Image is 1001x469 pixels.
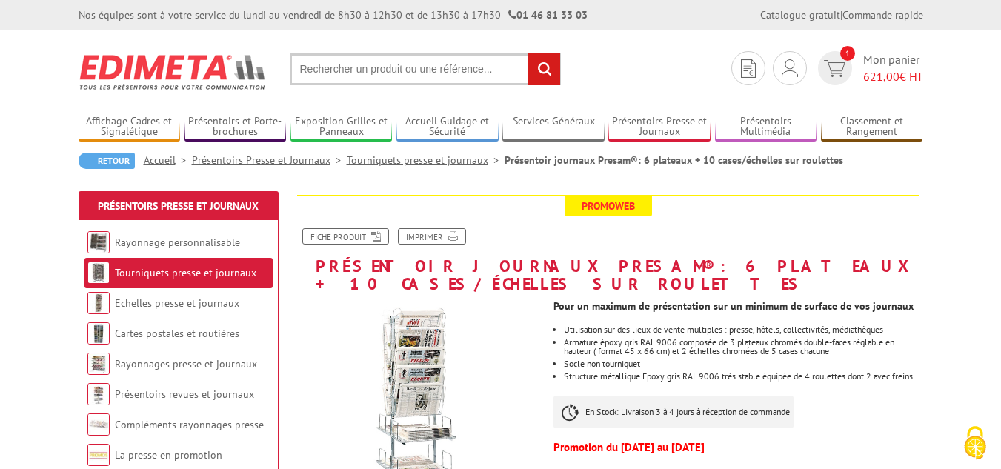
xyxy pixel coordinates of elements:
a: Présentoirs Presse et Journaux [608,115,711,139]
a: Retour [79,153,135,169]
input: rechercher [528,53,560,85]
a: Présentoirs Presse et Journaux [192,153,347,167]
img: devis rapide [824,60,845,77]
a: Fiche produit [302,228,389,245]
div: | [760,7,923,22]
li: Armature époxy gris RAL 9006 composée de 3 plateaux chromés double-faces réglable en hauteur ( fo... [564,338,922,356]
strong: Pour un maximum de présentation sur un minimum de surface de vos journaux [553,299,914,313]
a: Services Généraux [502,115,605,139]
img: devis rapide [782,59,798,77]
li: Utilisation sur des lieux de vente multiples : presse, hôtels, collectivités, médiathèques [564,325,922,334]
p: Promotion du [DATE] au [DATE] [553,443,922,452]
a: Présentoirs Presse et Journaux [98,199,259,213]
span: 1 [840,46,855,61]
strong: 01 46 81 33 03 [508,8,588,21]
img: Cookies (fenêtre modale) [957,425,994,462]
img: Rayonnage personnalisable [87,231,110,253]
a: Commande rapide [842,8,923,21]
a: Echelles presse et journaux [115,296,239,310]
li: Présentoir journaux Presam®: 6 plateaux + 10 cases/échelles sur roulettes [505,153,843,167]
a: Classement et Rangement [821,115,923,139]
span: Mon panier [863,51,923,85]
img: Edimeta [79,44,267,99]
a: Imprimer [398,228,466,245]
button: Cookies (fenêtre modale) [949,419,1001,469]
a: Tourniquets presse et journaux [115,266,256,279]
p: En Stock: Livraison 3 à 4 jours à réception de commande [553,396,794,428]
img: Rayonnages presse et journaux [87,353,110,375]
img: Cartes postales et routières [87,322,110,345]
span: Promoweb [565,196,652,216]
a: Présentoirs revues et journaux [115,387,254,401]
a: Exposition Grilles et Panneaux [290,115,393,139]
a: Catalogue gratuit [760,8,840,21]
a: Affichage Cadres et Signalétique [79,115,181,139]
img: Echelles presse et journaux [87,292,110,314]
a: devis rapide 1 Mon panier 621,00€ HT [814,51,923,85]
input: Rechercher un produit ou une référence... [290,53,561,85]
li: Socle non tourniquet [564,359,922,368]
span: 621,00 [863,69,899,84]
a: Présentoirs et Porte-brochures [184,115,287,139]
a: Rayonnages presse et journaux [115,357,257,370]
a: Cartes postales et routières [115,327,239,340]
img: La presse en promotion [87,444,110,466]
img: Compléments rayonnages presse [87,413,110,436]
a: Compléments rayonnages presse [115,418,264,431]
a: Présentoirs Multimédia [715,115,817,139]
img: Présentoirs revues et journaux [87,383,110,405]
a: Accueil Guidage et Sécurité [396,115,499,139]
a: Accueil [144,153,192,167]
img: devis rapide [741,59,756,78]
li: Structure métallique Epoxy gris RAL 9006 très stable équipée de 4 roulettes dont 2 avec freins [564,372,922,381]
a: La presse en promotion [115,448,222,462]
div: Nos équipes sont à votre service du lundi au vendredi de 8h30 à 12h30 et de 13h30 à 17h30 [79,7,588,22]
span: € HT [863,68,923,85]
img: Tourniquets presse et journaux [87,262,110,284]
a: Rayonnage personnalisable [115,236,240,249]
a: Tourniquets presse et journaux [347,153,505,167]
